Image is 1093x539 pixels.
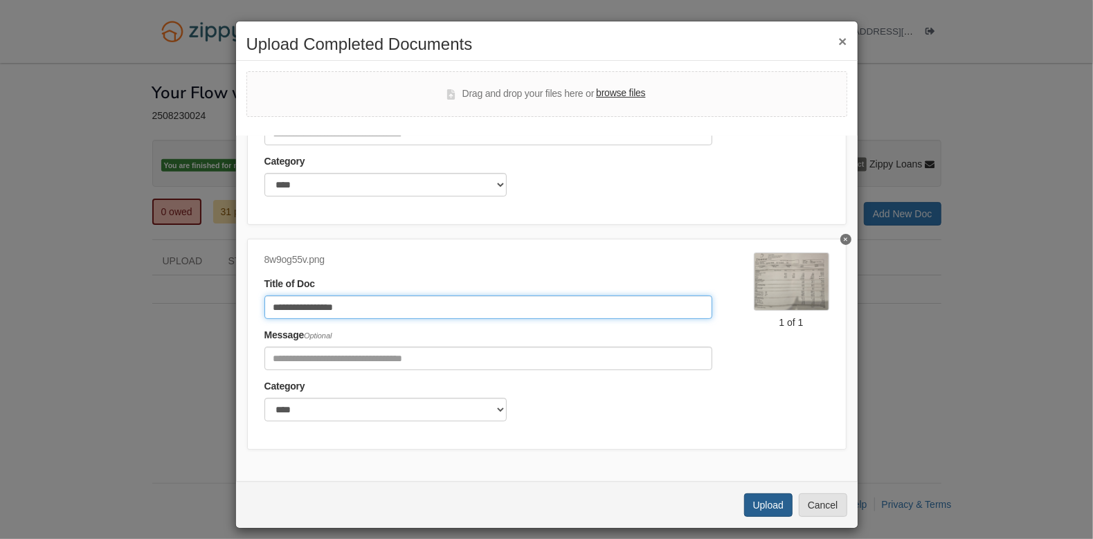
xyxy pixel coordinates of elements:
[264,398,507,421] select: Category
[264,253,712,268] div: 8w9og55v.png
[754,316,829,329] div: 1 of 1
[264,173,507,197] select: Category
[264,328,332,343] label: Message
[264,379,305,394] label: Category
[264,154,305,170] label: Category
[246,35,847,53] h2: Upload Completed Documents
[799,493,847,517] button: Cancel
[754,253,829,310] img: 8w9og55v.png
[264,347,712,370] input: Include any comments on this document
[304,331,332,340] span: Optional
[838,34,847,48] button: ×
[596,86,645,101] label: browse files
[264,295,712,319] input: Document Title
[447,86,645,102] div: Drag and drop your files here or
[264,277,315,292] label: Title of Doc
[744,493,793,517] button: Upload
[840,234,851,245] button: Delete Brians Pay Stub 2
